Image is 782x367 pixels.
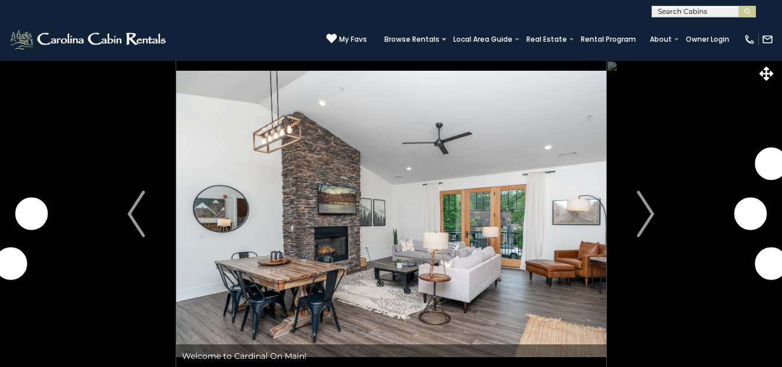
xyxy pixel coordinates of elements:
a: About [644,31,678,48]
a: Rental Program [575,31,642,48]
a: Owner Login [680,31,735,48]
span: My Favs [339,34,367,45]
img: White-1-2.png [9,28,169,51]
a: My Favs [326,33,367,45]
a: Real Estate [521,31,573,48]
img: phone-regular-white.png [744,34,755,45]
img: mail-regular-white.png [762,34,773,45]
img: arrow [128,191,145,237]
img: arrow [637,191,654,237]
a: Local Area Guide [448,31,518,48]
a: Browse Rentals [379,31,445,48]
